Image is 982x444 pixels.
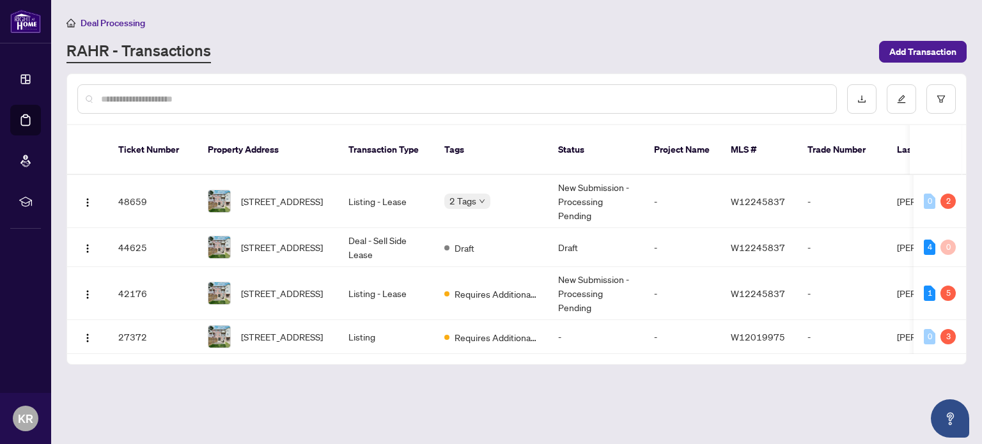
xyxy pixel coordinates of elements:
button: filter [926,84,956,114]
span: KR [18,410,33,427]
img: thumbnail-img [208,326,230,348]
span: W12019975 [731,331,785,342]
td: Listing [338,320,434,354]
img: Logo [82,197,93,208]
td: - [644,228,721,267]
span: [STREET_ADDRESS] [241,286,323,300]
div: 4 [924,240,935,255]
span: W12245837 [731,241,785,253]
th: Trade Number [797,125,887,175]
img: Logo [82,289,93,300]
th: Ticket Number [108,125,198,175]
th: Status [548,125,644,175]
div: 3 [940,329,956,344]
span: [STREET_ADDRESS] [241,330,323,344]
img: logo [10,10,41,33]
button: Logo [77,191,98,211]
td: 44625 [108,228,198,267]
th: MLS # [721,125,797,175]
button: Logo [77,283,98,303]
div: 5 [940,286,956,301]
span: [STREET_ADDRESS] [241,194,323,208]
span: W12245837 [731,287,785,299]
td: - [644,267,721,320]
td: - [644,175,721,228]
div: 0 [924,194,935,209]
button: Open asap [931,399,969,438]
div: 2 [940,194,956,209]
button: Logo [77,237,98,257]
td: - [797,175,887,228]
button: Add Transaction [879,41,967,63]
td: - [548,320,644,354]
th: Tags [434,125,548,175]
span: filter [937,95,946,103]
button: Logo [77,326,98,347]
img: thumbnail-img [208,236,230,258]
span: W12245837 [731,195,785,207]
td: Listing - Lease [338,267,434,320]
td: Listing - Lease [338,175,434,228]
td: 27372 [108,320,198,354]
span: Draft [455,241,474,255]
td: New Submission - Processing Pending [548,267,644,320]
th: Transaction Type [338,125,434,175]
span: download [857,95,866,103]
div: 0 [940,240,956,255]
td: - [644,320,721,354]
div: 0 [924,329,935,344]
td: 48659 [108,175,198,228]
td: - [797,320,887,354]
a: RAHR - Transactions [66,40,211,63]
span: Add Transaction [889,42,956,62]
td: Draft [548,228,644,267]
td: Deal - Sell Side Lease [338,228,434,267]
button: download [847,84,877,114]
span: Requires Additional Docs [455,287,538,301]
th: Property Address [198,125,338,175]
span: [STREET_ADDRESS] [241,240,323,254]
img: thumbnail-img [208,282,230,304]
img: Logo [82,243,93,254]
span: home [66,19,75,27]
th: Project Name [644,125,721,175]
span: 2 Tags [449,194,476,208]
td: 42176 [108,267,198,320]
span: Deal Processing [81,17,145,29]
div: 1 [924,286,935,301]
td: New Submission - Processing Pending [548,175,644,228]
span: edit [897,95,906,103]
img: thumbnail-img [208,190,230,212]
td: - [797,228,887,267]
td: - [797,267,887,320]
img: Logo [82,333,93,343]
span: Requires Additional Docs [455,330,538,344]
span: down [479,198,485,204]
button: edit [887,84,916,114]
